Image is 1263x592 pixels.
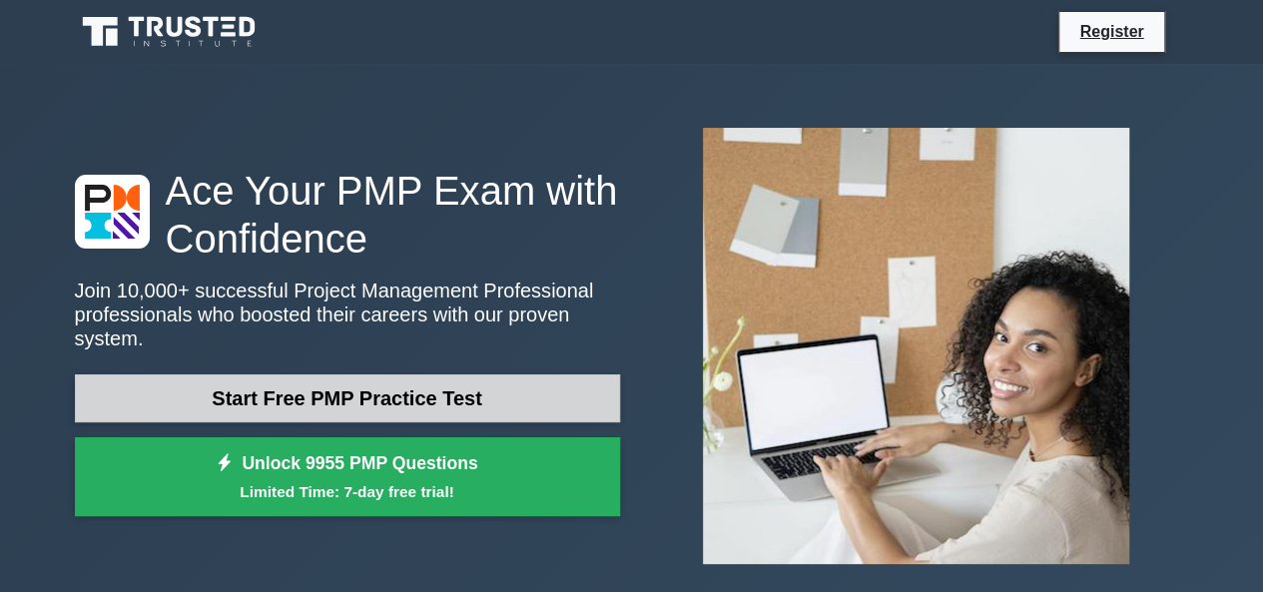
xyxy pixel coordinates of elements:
[75,167,620,263] h1: Ace Your PMP Exam with Confidence
[75,437,620,517] a: Unlock 9955 PMP QuestionsLimited Time: 7-day free trial!
[1067,19,1155,44] a: Register
[75,374,620,422] a: Start Free PMP Practice Test
[100,480,595,503] small: Limited Time: 7-day free trial!
[75,279,620,350] p: Join 10,000+ successful Project Management Professional professionals who boosted their careers w...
